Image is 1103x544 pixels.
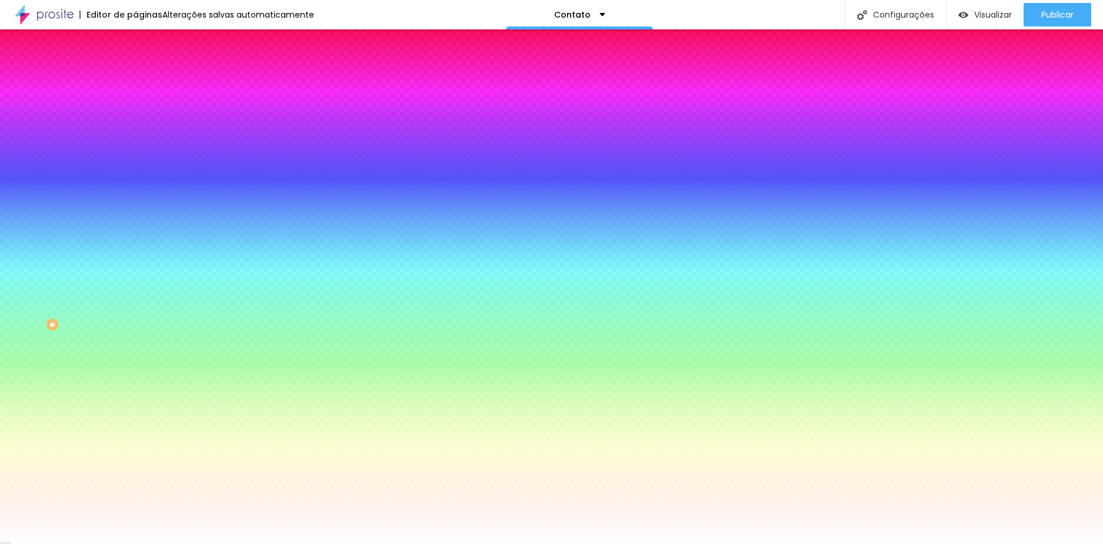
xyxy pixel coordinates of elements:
[162,11,314,19] div: Alterações salvas automaticamente
[79,11,162,19] div: Editor de páginas
[947,3,1024,26] button: Visualizar
[958,10,968,20] img: view-1.svg
[1041,10,1074,19] span: Publicar
[857,10,867,20] img: Icone
[554,11,591,19] p: Contato
[1024,3,1091,26] button: Publicar
[974,10,1012,19] span: Visualizar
